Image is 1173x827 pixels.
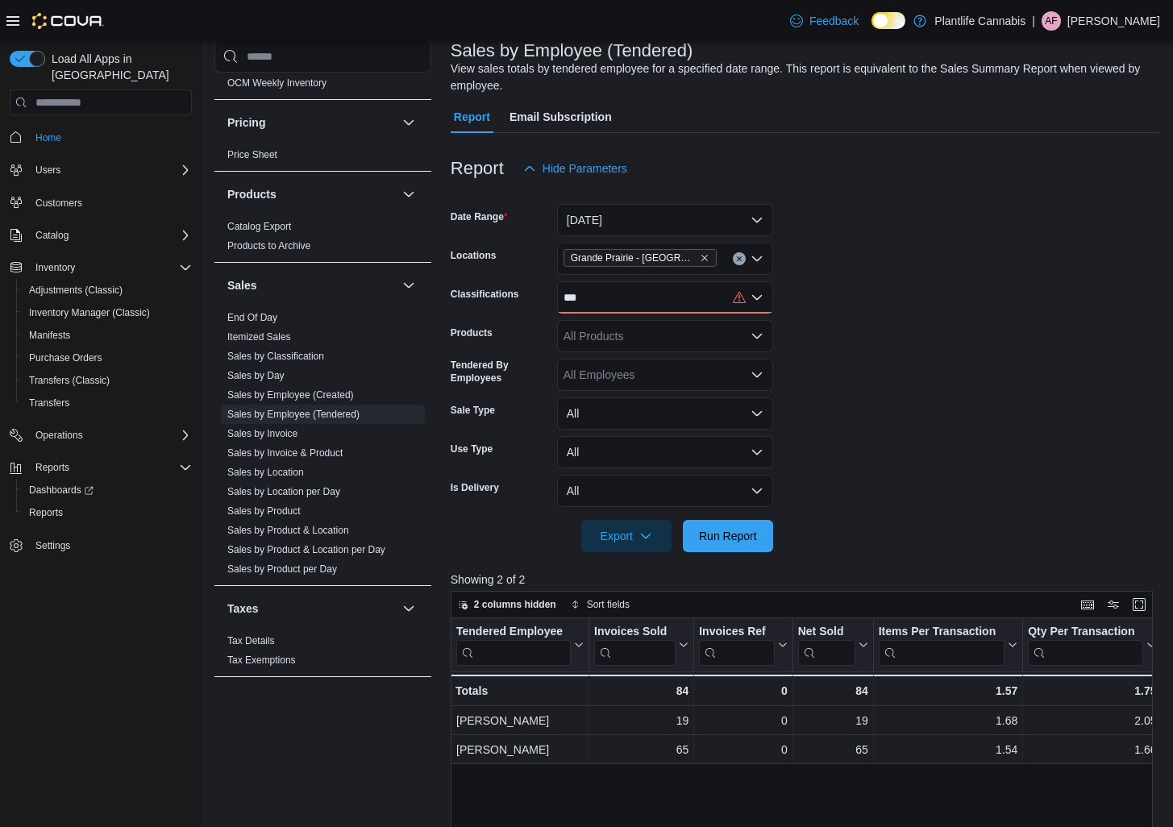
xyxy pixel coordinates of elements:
[227,505,301,517] a: Sales by Product
[16,324,198,347] button: Manifests
[3,424,198,447] button: Operations
[29,258,192,277] span: Inventory
[3,224,198,247] button: Catalog
[594,625,676,666] div: Invoices Sold
[227,485,340,498] span: Sales by Location per Day
[23,303,156,322] a: Inventory Manager (Classic)
[29,329,70,342] span: Manifests
[1067,11,1160,31] p: [PERSON_NAME]
[35,229,69,242] span: Catalog
[3,191,198,214] button: Customers
[227,563,337,576] span: Sales by Product per Day
[227,351,324,362] a: Sales by Classification
[871,29,872,30] span: Dark Mode
[16,301,198,324] button: Inventory Manager (Classic)
[557,436,773,468] button: All
[23,371,116,390] a: Transfers (Classic)
[1042,11,1061,31] div: Alyson Flowers
[29,226,75,245] button: Catalog
[1032,11,1035,31] p: |
[227,389,354,401] span: Sales by Employee (Created)
[29,535,192,555] span: Settings
[797,681,867,700] div: 84
[1104,595,1123,614] button: Display options
[227,370,285,381] a: Sales by Day
[23,480,192,500] span: Dashboards
[227,525,349,536] a: Sales by Product & Location
[16,279,198,301] button: Adjustments (Classic)
[227,447,343,459] span: Sales by Invoice & Product
[1028,740,1156,759] div: 1.66
[23,371,192,390] span: Transfers (Classic)
[878,681,1017,700] div: 1.57
[3,456,198,479] button: Reports
[227,524,349,537] span: Sales by Product & Location
[29,458,76,477] button: Reports
[227,601,396,617] button: Taxes
[3,534,198,557] button: Settings
[543,160,627,177] span: Hide Parameters
[227,77,327,89] a: OCM Weekly Inventory
[594,625,688,666] button: Invoices Sold
[3,256,198,279] button: Inventory
[23,281,192,300] span: Adjustments (Classic)
[35,164,60,177] span: Users
[934,11,1025,31] p: Plantlife Cannabis
[227,369,285,382] span: Sales by Day
[23,326,192,345] span: Manifests
[35,131,61,144] span: Home
[227,331,291,343] a: Itemized Sales
[45,51,192,83] span: Load All Apps in [GEOGRAPHIC_DATA]
[1045,11,1057,31] span: AF
[594,681,688,700] div: 84
[227,447,343,459] a: Sales by Invoice & Product
[594,711,688,730] div: 19
[1028,625,1143,666] div: Qty Per Transaction
[35,429,83,442] span: Operations
[29,128,68,148] a: Home
[29,351,102,364] span: Purchase Orders
[564,249,717,267] span: Grande Prairie - Cobblestone
[878,625,1005,666] div: Items Per Transaction
[699,625,787,666] button: Invoices Ref
[32,13,104,29] img: Cova
[451,41,693,60] h3: Sales by Employee (Tendered)
[878,625,1017,666] button: Items Per Transaction
[29,397,69,409] span: Transfers
[227,427,297,440] span: Sales by Invoice
[699,625,774,640] div: Invoices Ref
[29,536,77,555] a: Settings
[510,101,612,133] span: Email Subscription
[16,501,198,524] button: Reports
[10,118,192,599] nav: Complex example
[227,220,291,233] span: Catalog Export
[451,210,508,223] label: Date Range
[23,393,76,413] a: Transfers
[455,681,584,700] div: Totals
[227,635,275,646] a: Tax Details
[1028,711,1156,730] div: 2.05
[474,598,556,611] span: 2 columns hidden
[214,145,431,171] div: Pricing
[29,458,192,477] span: Reports
[451,359,551,384] label: Tendered By Employees
[1078,595,1097,614] button: Keyboard shortcuts
[451,159,504,178] h3: Report
[878,625,1005,640] div: Items Per Transaction
[399,276,418,295] button: Sales
[29,484,94,497] span: Dashboards
[35,261,75,274] span: Inventory
[227,654,296,667] span: Tax Exemptions
[3,125,198,148] button: Home
[23,393,192,413] span: Transfers
[227,186,277,202] h3: Products
[699,528,757,544] span: Run Report
[29,193,89,213] a: Customers
[29,306,150,319] span: Inventory Manager (Classic)
[16,347,198,369] button: Purchase Orders
[879,740,1018,759] div: 1.54
[29,127,192,147] span: Home
[594,740,688,759] div: 65
[227,563,337,575] a: Sales by Product per Day
[751,330,763,343] button: Open list of options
